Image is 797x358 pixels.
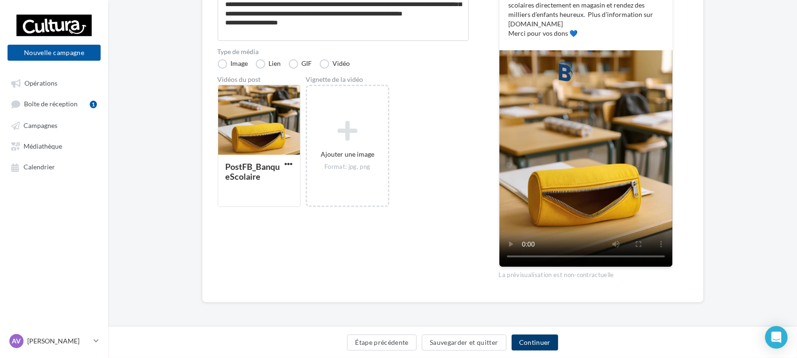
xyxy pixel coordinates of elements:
[6,158,103,175] a: Calendrier
[24,121,57,129] span: Campagnes
[499,267,673,279] div: La prévisualisation est non-contractuelle
[8,332,101,350] a: AV [PERSON_NAME]
[6,117,103,134] a: Campagnes
[218,59,248,69] label: Image
[12,336,21,346] span: AV
[24,79,57,87] span: Opérations
[256,59,281,69] label: Lien
[6,95,103,112] a: Boîte de réception1
[512,334,558,350] button: Continuer
[8,45,101,61] button: Nouvelle campagne
[347,334,417,350] button: Étape précédente
[24,100,78,108] span: Boîte de réception
[306,76,389,83] div: Vignette de la vidéo
[218,76,300,83] div: Vidéos du post
[24,163,55,171] span: Calendrier
[289,59,312,69] label: GIF
[6,137,103,154] a: Médiathèque
[226,161,280,182] div: PostFB_BanqueScolaire
[765,326,788,349] div: Open Intercom Messenger
[218,48,469,55] label: Type de média
[90,101,97,108] div: 1
[27,336,90,346] p: [PERSON_NAME]
[320,59,350,69] label: Vidéo
[422,334,506,350] button: Sauvegarder et quitter
[6,74,103,91] a: Opérations
[24,142,62,150] span: Médiathèque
